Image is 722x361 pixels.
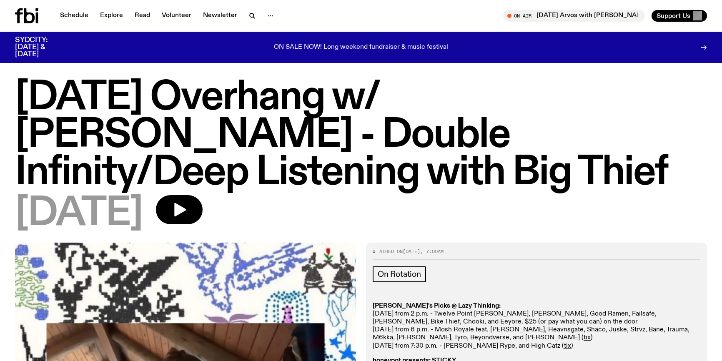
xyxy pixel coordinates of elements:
span: On Rotation [378,270,421,279]
span: [DATE] [15,195,143,233]
span: [DATE] [403,248,420,255]
button: On Air[DATE] Arvos with [PERSON_NAME] [503,10,645,22]
a: On Rotation [373,266,426,282]
button: Support Us [652,10,707,22]
p: [DATE] from 2 p.m. - Twelve Point [PERSON_NAME], [PERSON_NAME], Good Ramen, Failsafe, [PERSON_NAM... [373,302,700,350]
a: Explore [95,10,128,22]
a: tix [584,334,591,341]
h3: SYDCITY: [DATE] & [DATE] [15,37,68,58]
a: tix [564,343,571,349]
strong: [PERSON_NAME]'s Picks @ Lazy Thinking: [373,303,501,309]
h1: [DATE] Overhang w/ [PERSON_NAME] - Double Infinity/Deep Listening with Big Thief [15,79,707,192]
a: Read [130,10,155,22]
a: Volunteer [157,10,196,22]
a: Schedule [55,10,93,22]
span: Aired on [379,248,403,255]
a: Newsletter [198,10,242,22]
span: , 7:00am [420,248,444,255]
span: Support Us [657,12,690,20]
p: ON SALE NOW! Long weekend fundraiser & music festival [274,44,448,51]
